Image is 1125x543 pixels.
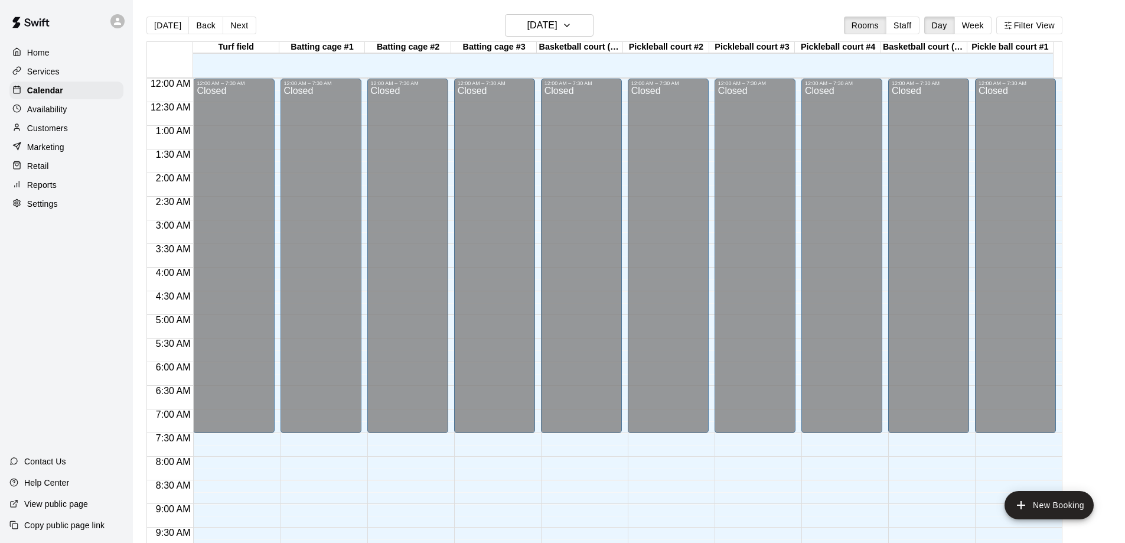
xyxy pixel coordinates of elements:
div: 12:00 AM – 7:30 AM [197,80,270,86]
span: 12:00 AM [148,79,194,89]
span: 5:30 AM [153,339,194,349]
span: 9:00 AM [153,504,194,514]
p: Services [27,66,60,77]
a: Availability [9,100,123,118]
span: 2:30 AM [153,197,194,207]
div: Pickleball court #2 [623,42,709,53]
p: Settings [27,198,58,210]
p: View public page [24,498,88,510]
div: 12:00 AM – 7:30 AM: Closed [281,79,361,433]
div: 12:00 AM – 7:30 AM: Closed [454,79,535,433]
span: 1:00 AM [153,126,194,136]
button: Filter View [996,17,1062,34]
a: Customers [9,119,123,137]
span: 5:00 AM [153,315,194,325]
div: 12:00 AM – 7:30 AM: Closed [628,79,709,433]
span: 9:30 AM [153,528,194,538]
div: Closed [371,86,445,437]
div: 12:00 AM – 7:30 AM [631,80,705,86]
span: 6:00 AM [153,362,194,372]
a: Services [9,63,123,80]
p: Copy public page link [24,519,105,531]
p: Home [27,47,50,58]
p: Customers [27,122,68,134]
p: Reports [27,179,57,191]
button: Back [188,17,223,34]
span: 12:30 AM [148,102,194,112]
span: 1:30 AM [153,149,194,160]
div: 12:00 AM – 7:30 AM [892,80,966,86]
div: 12:00 AM – 7:30 AM [544,80,618,86]
div: 12:00 AM – 7:30 AM: Closed [193,79,274,433]
div: 12:00 AM – 7:30 AM: Closed [715,79,795,433]
button: Rooms [844,17,886,34]
button: Week [954,17,992,34]
div: 12:00 AM – 7:30 AM: Closed [541,79,622,433]
button: [DATE] [505,14,594,37]
span: 7:00 AM [153,409,194,420]
button: Day [924,17,955,34]
div: Pickle ball court #1 [967,42,1054,53]
p: Contact Us [24,456,66,467]
button: [DATE] [146,17,189,34]
div: Closed [979,86,1052,437]
a: Settings [9,195,123,213]
a: Home [9,44,123,61]
div: 12:00 AM – 7:30 AM: Closed [367,79,448,433]
div: Closed [892,86,966,437]
div: Batting cage #1 [279,42,366,53]
div: 12:00 AM – 7:30 AM: Closed [888,79,969,433]
a: Calendar [9,82,123,99]
span: 8:00 AM [153,457,194,467]
button: Next [223,17,256,34]
div: Closed [718,86,792,437]
div: Pickleball court #4 [795,42,881,53]
div: 12:00 AM – 7:30 AM [805,80,879,86]
span: 4:00 AM [153,268,194,278]
p: Calendar [27,84,63,96]
span: 4:30 AM [153,291,194,301]
div: Closed [284,86,358,437]
div: Basketball court (full) [537,42,623,53]
p: Marketing [27,141,64,153]
div: Closed [631,86,705,437]
div: 12:00 AM – 7:30 AM [979,80,1052,86]
span: 3:00 AM [153,220,194,230]
div: Batting cage #2 [365,42,451,53]
p: Availability [27,103,67,115]
div: 12:00 AM – 7:30 AM: Closed [801,79,882,433]
div: Closed [544,86,618,437]
div: 12:00 AM – 7:30 AM [284,80,358,86]
div: Turf field [193,42,279,53]
div: 12:00 AM – 7:30 AM [458,80,531,86]
div: Closed [805,86,879,437]
div: Basketball court (half) [881,42,967,53]
span: 2:00 AM [153,173,194,183]
div: Pickleball court #3 [709,42,795,53]
div: 12:00 AM – 7:30 AM: Closed [975,79,1056,433]
button: Staff [886,17,919,34]
p: Retail [27,160,49,172]
div: Closed [458,86,531,437]
span: 3:30 AM [153,244,194,254]
div: Closed [197,86,270,437]
a: Retail [9,157,123,175]
p: Help Center [24,477,69,489]
a: Reports [9,176,123,194]
span: 7:30 AM [153,433,194,443]
span: 8:30 AM [153,480,194,490]
a: Marketing [9,138,123,156]
button: add [1005,491,1094,519]
div: 12:00 AM – 7:30 AM [371,80,445,86]
span: 6:30 AM [153,386,194,396]
div: 12:00 AM – 7:30 AM [718,80,792,86]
